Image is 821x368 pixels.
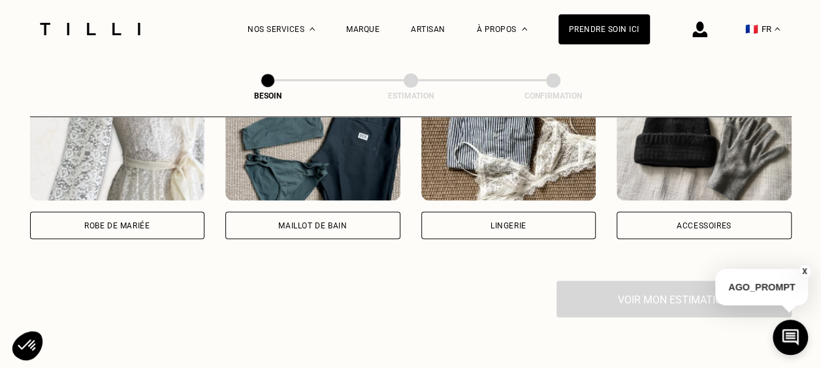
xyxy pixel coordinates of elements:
img: Tilli retouche votre Accessoires [617,83,792,200]
div: Maillot de bain [278,221,347,229]
div: Accessoires [677,221,732,229]
div: Robe de mariée [84,221,150,229]
a: Marque [346,25,379,34]
button: X [798,264,811,279]
img: Logo du service de couturière Tilli [35,23,145,35]
img: Menu déroulant à propos [522,27,527,31]
span: 🇫🇷 [745,23,758,35]
a: Artisan [411,25,445,34]
img: Tilli retouche votre Maillot de bain [225,83,400,200]
div: Estimation [346,91,476,100]
img: Menu déroulant [310,27,315,31]
div: Confirmation [488,91,619,100]
img: Tilli retouche votre Lingerie [421,83,596,200]
div: Lingerie [491,221,526,229]
p: AGO_PROMPT [715,269,808,305]
img: icône connexion [692,22,707,37]
img: Tilli retouche votre Robe de mariée [30,83,205,200]
img: menu déroulant [775,27,780,31]
div: Besoin [202,91,333,100]
a: Prendre soin ici [558,14,650,44]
